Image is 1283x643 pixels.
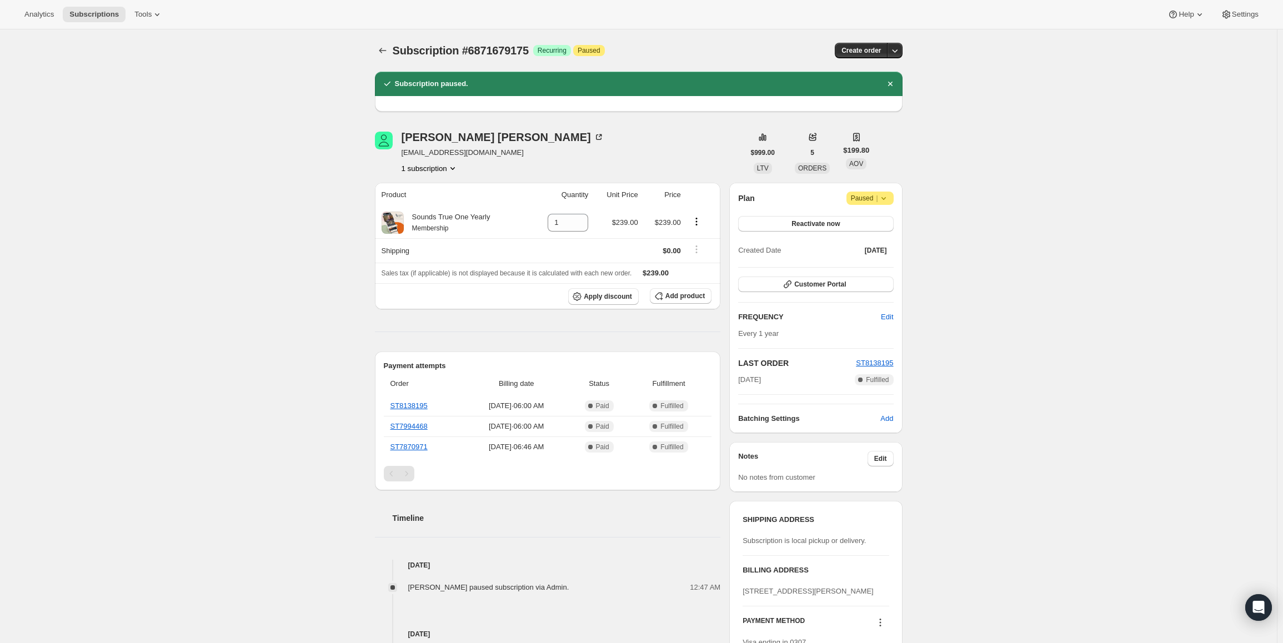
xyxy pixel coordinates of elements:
[690,582,720,593] span: 12:47 AM
[738,216,893,232] button: Reactivate now
[751,148,775,157] span: $999.00
[393,44,529,57] span: Subscription #6871679175
[1179,10,1194,19] span: Help
[880,413,893,424] span: Add
[467,421,565,432] span: [DATE] · 06:00 AM
[738,413,880,424] h6: Batching Settings
[393,513,721,524] h2: Timeline
[390,401,428,410] a: ST8138195
[1245,594,1272,621] div: Open Intercom Messenger
[390,443,428,451] a: ST7870971
[612,218,638,227] span: $239.00
[835,43,888,58] button: Create order
[592,183,641,207] th: Unit Price
[663,247,681,255] span: $0.00
[18,7,61,22] button: Analytics
[738,312,881,323] h2: FREQUENCY
[738,329,779,338] span: Every 1 year
[643,269,669,277] span: $239.00
[467,378,565,389] span: Billing date
[743,565,889,576] h3: BILLING ADDRESS
[382,212,404,234] img: product img
[688,243,705,255] button: Shipping actions
[134,10,152,19] span: Tools
[578,46,600,55] span: Paused
[743,587,874,595] span: [STREET_ADDRESS][PERSON_NAME]
[375,132,393,149] span: Vicky Mello
[851,193,889,204] span: Paused
[650,288,711,304] button: Add product
[408,583,569,591] span: [PERSON_NAME] paused subscription via Admin.
[584,292,632,301] span: Apply discount
[384,371,464,396] th: Order
[738,277,893,292] button: Customer Portal
[794,280,846,289] span: Customer Portal
[791,219,840,228] span: Reactivate now
[633,378,705,389] span: Fulfillment
[375,238,530,263] th: Shipping
[538,46,567,55] span: Recurring
[876,194,878,203] span: |
[660,443,683,451] span: Fulfilled
[1214,7,1265,22] button: Settings
[665,292,705,300] span: Add product
[375,43,390,58] button: Subscriptions
[402,163,458,174] button: Product actions
[596,443,609,451] span: Paid
[858,243,894,258] button: [DATE]
[881,312,893,323] span: Edit
[849,160,863,168] span: AOV
[402,132,604,143] div: [PERSON_NAME] [PERSON_NAME]
[402,147,604,158] span: [EMAIL_ADDRESS][DOMAIN_NAME]
[744,145,781,160] button: $999.00
[798,164,826,172] span: ORDERS
[688,215,705,228] button: Product actions
[868,451,894,466] button: Edit
[743,536,866,545] span: Subscription is local pickup or delivery.
[412,224,449,232] small: Membership
[655,218,681,227] span: $239.00
[375,629,721,640] h4: [DATE]
[384,466,712,481] nav: Pagination
[596,422,609,431] span: Paid
[395,78,468,89] h2: Subscription paused.
[24,10,54,19] span: Analytics
[738,245,781,256] span: Created Date
[63,7,126,22] button: Subscriptions
[467,400,565,411] span: [DATE] · 06:00 AM
[843,145,869,156] span: $199.80
[375,560,721,571] h4: [DATE]
[865,246,887,255] span: [DATE]
[390,422,428,430] a: ST7994468
[642,183,684,207] th: Price
[804,145,821,160] button: 5
[69,10,119,19] span: Subscriptions
[596,401,609,410] span: Paid
[883,76,898,92] button: Dismiss notification
[841,46,881,55] span: Create order
[866,375,889,384] span: Fulfilled
[738,193,755,204] h2: Plan
[743,616,805,631] h3: PAYMENT METHOD
[375,183,530,207] th: Product
[128,7,169,22] button: Tools
[874,308,900,326] button: Edit
[874,454,887,463] span: Edit
[738,451,868,466] h3: Notes
[660,422,683,431] span: Fulfilled
[1161,7,1211,22] button: Help
[874,410,900,428] button: Add
[743,514,889,525] h3: SHIPPING ADDRESS
[384,360,712,371] h2: Payment attempts
[856,358,893,369] button: ST8138195
[568,288,639,305] button: Apply discount
[757,164,769,172] span: LTV
[530,183,592,207] th: Quantity
[810,148,814,157] span: 5
[738,374,761,385] span: [DATE]
[856,359,893,367] a: ST8138195
[467,441,565,453] span: [DATE] · 06:46 AM
[660,401,683,410] span: Fulfilled
[404,212,490,234] div: Sounds True One Yearly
